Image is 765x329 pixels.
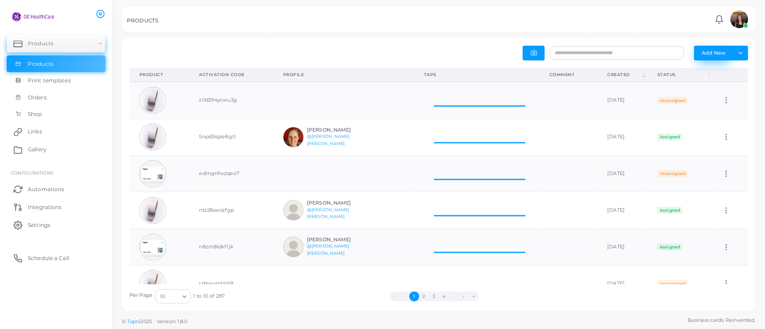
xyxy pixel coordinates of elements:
img: avatar [139,270,166,297]
img: avatar [139,234,166,261]
img: avatar [730,10,748,28]
button: Go to page 3 [429,291,439,301]
td: edmgnfwzqeo7 [189,155,273,192]
span: Orders [28,94,47,102]
span: Schedule a Call [28,254,69,262]
span: 2025 [140,318,151,325]
h6: [PERSON_NAME] [307,237,373,243]
a: Print templates [7,72,105,89]
div: Activation Code [199,72,263,78]
th: Action [712,68,748,82]
h6: [PERSON_NAME] [307,127,373,133]
button: Add New [694,46,733,60]
h5: PRODUCTS [127,17,158,24]
span: Links [28,128,42,136]
td: [DATE] [597,265,647,302]
img: avatar [283,237,303,257]
img: avatar [139,124,166,150]
span: Business cards. Reinvented. [687,316,755,324]
button: Go to next page [458,291,468,301]
td: n8zm8ldkf1jk [189,229,273,265]
span: Integrations [28,203,61,211]
input: Search for option [166,291,179,301]
label: Per Page [130,292,153,299]
a: Integrations [7,198,105,216]
span: Products [28,39,53,47]
span: Unassigned [657,97,687,104]
a: avatar [727,10,750,28]
a: Tapni [127,318,141,325]
img: avatar [139,197,166,224]
td: 5npd34ple8g0 [189,119,273,155]
img: avatar [283,127,303,147]
h6: [PERSON_NAME] [307,200,373,206]
span: Unassigned [657,170,687,177]
td: z0d294ycwu3g [189,82,273,119]
td: ntz28awszfgp [189,192,273,229]
span: © [122,318,187,325]
img: avatar [139,160,166,187]
a: Products [7,56,105,73]
div: Created [607,72,641,78]
a: @[PERSON_NAME].[PERSON_NAME] [307,244,350,256]
a: Shop [7,106,105,123]
a: Automations [7,180,105,198]
a: Gallery [7,141,105,158]
td: [DATE] [597,155,647,192]
img: logo [8,9,58,25]
button: Go to page 4 [439,291,449,301]
div: Status [657,72,705,78]
td: [DATE] [597,82,647,119]
img: avatar [139,87,166,114]
img: avatar [283,200,303,220]
span: Assigned [657,133,682,141]
a: Products [7,34,105,52]
span: Automations [28,185,64,193]
button: Go to page 2 [419,291,429,301]
span: Assigned [657,244,682,251]
td: [DATE] [597,192,647,229]
span: 1 to 10 of 287 [193,293,225,300]
div: Product [139,72,180,78]
span: Print templates [28,77,71,85]
button: Go to last page [468,291,478,301]
span: Assigned [657,207,682,214]
td: [DATE] [597,119,647,155]
button: Go to page 1 [409,291,419,301]
span: Version: 1.8.0 [157,318,188,325]
span: Shop [28,110,42,118]
ul: Pagination [225,291,643,301]
span: Configurations [11,170,53,175]
div: Taps [424,72,530,78]
td: [DATE] [597,229,647,265]
a: Schedule a Call [7,249,105,267]
div: Profile [283,72,404,78]
a: Links [7,123,105,141]
div: Comment [549,72,588,78]
a: Settings [7,216,105,234]
span: Products [28,60,53,68]
a: @[PERSON_NAME].[PERSON_NAME] [307,207,350,219]
span: Settings [28,221,50,229]
a: @[PERSON_NAME].[PERSON_NAME] [307,134,350,146]
a: Orders [7,89,105,106]
span: Unassigned [657,280,687,287]
td: rzfegumbjl68 [189,265,273,302]
span: Gallery [28,145,47,154]
div: Search for option [155,289,191,303]
span: 10 [160,292,165,301]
